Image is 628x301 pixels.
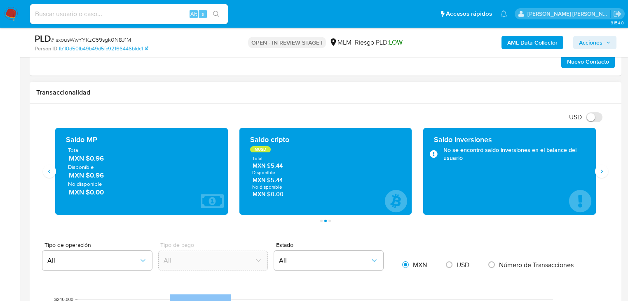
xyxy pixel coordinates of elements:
[579,36,602,49] span: Acciones
[527,10,611,18] p: michelleangelica.rodriguez@mercadolibre.com.mx
[202,10,204,18] span: s
[501,36,563,49] button: AML Data Collector
[35,45,57,52] b: Person ID
[507,36,558,49] b: AML Data Collector
[208,8,225,20] button: search-icon
[36,88,615,97] h1: Transaccionalidad
[30,9,228,19] input: Buscar usuario o caso...
[446,9,492,18] span: Accesos rápidos
[355,38,403,47] span: Riesgo PLD:
[190,10,197,18] span: Alt
[611,19,624,26] span: 3.154.0
[248,37,326,48] p: OPEN - IN REVIEW STAGE I
[329,38,351,47] div: MLM
[389,38,403,47] span: LOW
[35,32,51,45] b: PLD
[51,36,131,44] span: # IsxousWwYYKzC59sgk0N8J1M
[573,36,616,49] button: Acciones
[59,45,148,52] a: fb1f0d50fb49b49d5fc92166446bfdc1
[567,56,609,67] span: Nuevo Contacto
[613,9,622,18] a: Salir
[500,10,507,17] a: Notificaciones
[561,55,615,68] button: Nuevo Contacto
